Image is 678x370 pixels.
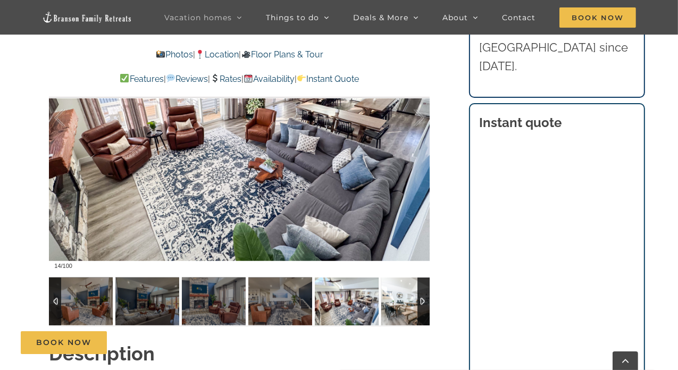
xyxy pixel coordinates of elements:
[166,74,208,84] a: Reviews
[241,49,323,60] a: Floor Plans & Tour
[266,14,319,21] span: Things to do
[479,115,562,130] strong: Instant quote
[297,74,359,84] a: Instant Quote
[248,277,312,325] img: Skye-Retreat-at-Table-Rock-Lake-3006-scaled.jpg-nggid042981-ngg0dyn-120x90-00f0w010c011r110f110r0...
[156,49,193,60] a: Photos
[21,331,107,354] a: Book Now
[166,74,175,82] img: 💬
[120,74,129,82] img: ✅
[36,338,91,347] span: Book Now
[242,50,250,58] img: 🎥
[42,11,132,23] img: Branson Family Retreats Logo
[156,50,165,58] img: 📸
[502,14,535,21] span: Contact
[49,48,430,62] p: | |
[196,50,204,58] img: 📍
[297,74,306,82] img: 👉
[353,14,408,21] span: Deals & More
[315,277,379,325] img: 00-Skye-Retreat-at-Table-Rock-Lake-1028-scaled.jpg-nggid042762-ngg0dyn-120x90-00f0w010c011r110f11...
[164,14,232,21] span: Vacation homes
[244,74,253,82] img: 📆
[115,277,179,325] img: Skye-Retreat-at-Table-Rock-Lake-3003-Edit-scaled.jpg-nggid042989-ngg0dyn-120x90-00f0w010c011r110f...
[120,74,163,84] a: Features
[182,277,246,325] img: Skye-Retreat-at-Table-Rock-Lake-3009-Edit-scaled.jpg-nggid042982-ngg0dyn-120x90-00f0w010c011r110f...
[559,7,636,28] span: Book Now
[195,49,239,60] a: Location
[49,72,430,86] p: | | | |
[210,74,241,84] a: Rates
[211,74,219,82] img: 💲
[244,74,295,84] a: Availability
[49,277,113,325] img: Skye-Retreat-at-Table-Rock-Lake-3005-Edit-scaled.jpg-nggid042980-ngg0dyn-120x90-00f0w010c011r110f...
[381,277,445,325] img: 026-Skye-Retreat-Branson-Family-Retreats-Table-Rock-Lake-vacation-home-1297-scaled.jpg-nggid04194...
[442,14,468,21] span: About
